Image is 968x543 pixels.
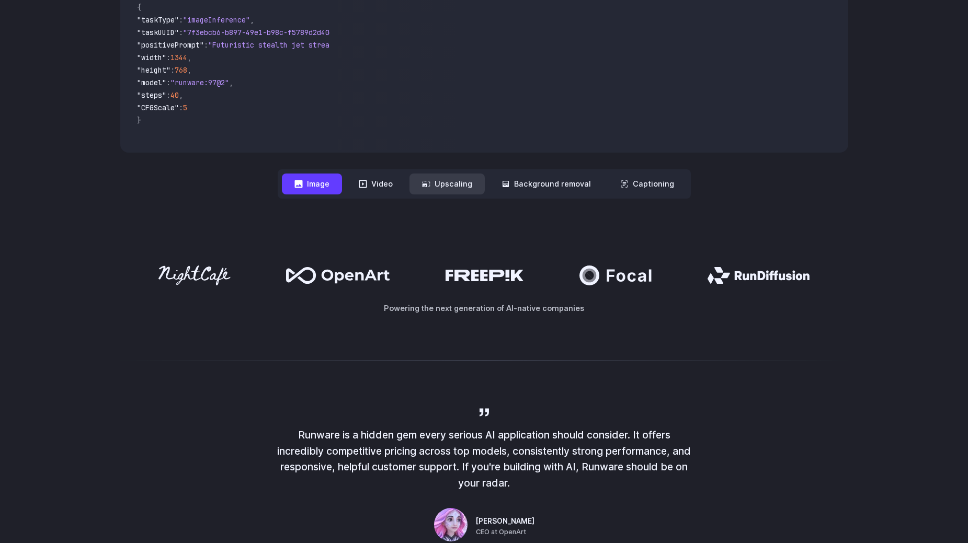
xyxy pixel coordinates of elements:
[166,78,170,87] span: :
[346,174,405,194] button: Video
[170,65,175,75] span: :
[434,508,468,541] img: Person
[179,15,183,25] span: :
[170,53,187,62] span: 1344
[229,78,233,87] span: ,
[183,103,187,112] span: 5
[137,3,141,12] span: {
[166,90,170,100] span: :
[476,516,534,527] span: [PERSON_NAME]
[250,15,254,25] span: ,
[204,40,208,50] span: :
[137,40,204,50] span: "positivePrompt"
[175,65,187,75] span: 768
[137,78,166,87] span: "model"
[489,174,603,194] button: Background removal
[166,53,170,62] span: :
[282,174,342,194] button: Image
[179,28,183,37] span: :
[137,28,179,37] span: "taskUUID"
[409,174,485,194] button: Upscaling
[137,53,166,62] span: "width"
[187,53,191,62] span: ,
[120,302,848,314] p: Powering the next generation of AI-native companies
[179,103,183,112] span: :
[170,78,229,87] span: "runware:97@2"
[137,15,179,25] span: "taskType"
[208,40,589,50] span: "Futuristic stealth jet streaking through a neon-lit cityscape with glowing purple exhaust"
[137,65,170,75] span: "height"
[137,90,166,100] span: "steps"
[137,103,179,112] span: "CFGScale"
[179,90,183,100] span: ,
[187,65,191,75] span: ,
[183,28,342,37] span: "7f3ebcb6-b897-49e1-b98c-f5789d2d40d7"
[608,174,687,194] button: Captioning
[275,427,693,491] p: Runware is a hidden gem every serious AI application should consider. It offers incredibly compet...
[476,527,526,537] span: CEO at OpenArt
[183,15,250,25] span: "imageInference"
[137,115,141,125] span: }
[170,90,179,100] span: 40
